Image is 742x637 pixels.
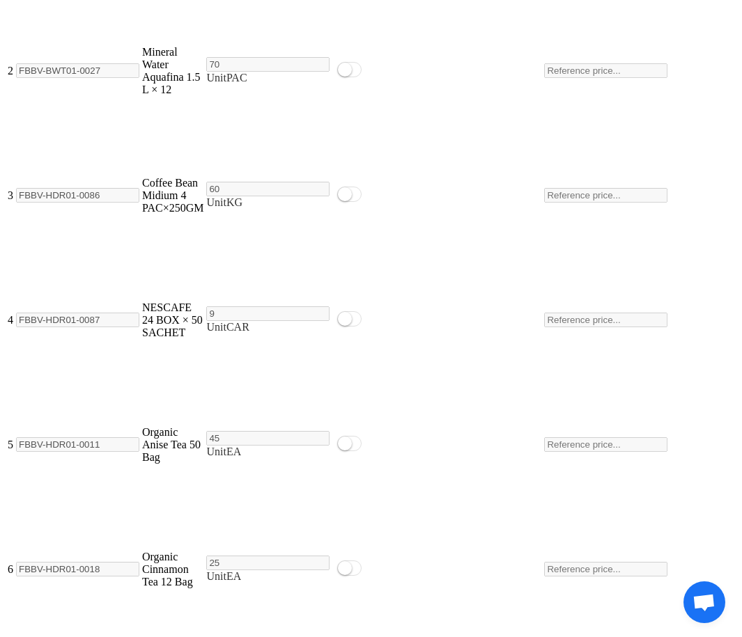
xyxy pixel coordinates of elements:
div: NESCAFE 24 BOX × 50 SACHET [142,301,203,339]
div: Unit [206,72,226,84]
td: 4 [7,258,14,382]
input: Model Number [16,313,139,327]
div: Organic Anise Tea 50 Bag [142,426,203,464]
div: Unit [206,321,226,333]
td: 6 [7,508,14,631]
input: Reference price... [544,437,667,452]
input: Amount [206,556,330,570]
input: Amount [206,182,330,196]
div: Unit [206,196,226,209]
span: PAC [226,72,247,84]
input: Model Number [16,562,139,576]
span: EA [226,570,241,582]
div: Unit [206,446,226,458]
span: CAR [226,321,249,333]
input: Reference price... [544,313,667,327]
a: Open chat [683,581,725,623]
input: Amount [206,57,330,72]
input: Reference price... [544,562,667,576]
input: Model Number [16,63,139,78]
input: Model Number [16,188,139,203]
input: Reference price... [544,63,667,78]
div: Coffee Bean Midium 4 PAC×250GM [142,177,203,214]
input: Amount [206,306,330,321]
div: Unit [206,570,226,583]
td: 2 [7,9,14,132]
div: Mineral Water Aquafina 1.5 L × 12 [142,46,203,96]
input: Amount [206,431,330,446]
span: EA [226,446,241,457]
div: Organic Cinnamon Tea 12 Bag [142,551,203,588]
span: KG [226,196,242,208]
input: Model Number [16,437,139,452]
td: 5 [7,383,14,506]
td: 3 [7,134,14,257]
input: Reference price... [544,188,667,203]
